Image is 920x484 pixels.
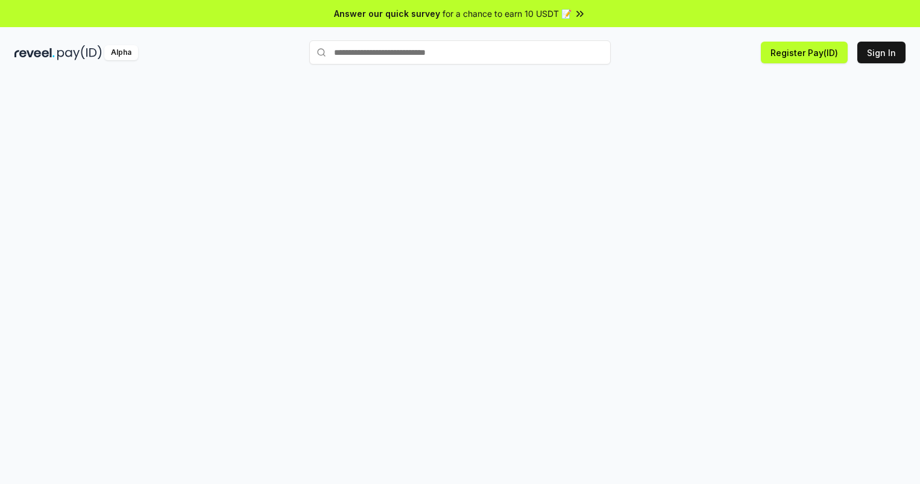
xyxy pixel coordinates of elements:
[14,45,55,60] img: reveel_dark
[443,7,572,20] span: for a chance to earn 10 USDT 📝
[761,42,848,63] button: Register Pay(ID)
[334,7,440,20] span: Answer our quick survey
[857,42,906,63] button: Sign In
[104,45,138,60] div: Alpha
[57,45,102,60] img: pay_id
